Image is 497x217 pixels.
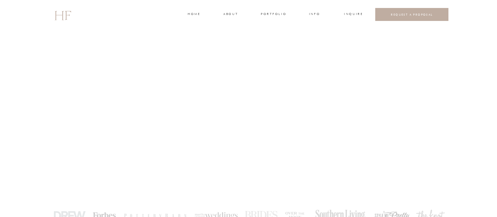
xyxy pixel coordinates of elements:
[54,5,71,24] a: HF
[261,12,286,18] a: portfolio
[223,12,237,18] a: about
[344,12,362,18] a: INQUIRE
[308,12,321,18] a: INFO
[381,13,443,16] a: REQUEST A PROPOSAL
[188,12,200,18] a: home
